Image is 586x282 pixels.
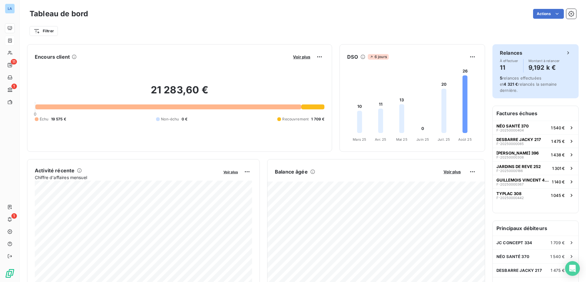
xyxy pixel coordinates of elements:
[282,116,309,122] span: Recouvrement
[552,179,565,184] span: 1 140 €
[30,8,88,19] h3: Tableau de bord
[493,221,578,236] h6: Principaux débiteurs
[493,188,578,202] button: TYPLAC 308F-202500004421 045 €
[496,155,524,159] span: F-20250000308
[496,151,539,155] span: [PERSON_NAME] 396
[528,59,560,63] span: Montant à relancer
[5,268,15,278] img: Logo LeanPay
[496,128,524,132] span: F-20250000404
[5,60,14,70] a: 11
[51,116,66,122] span: 19 575 €
[34,112,36,116] span: 0
[493,148,578,161] button: [PERSON_NAME] 396F-202500003081 438 €
[444,169,461,174] span: Voir plus
[496,182,524,186] span: F-20250000367
[552,166,565,171] span: 1 301 €
[528,63,560,72] h4: 9,192 k €
[35,53,70,61] h6: Encours client
[458,137,472,142] tspan: Août 25
[493,106,578,121] h6: Factures échues
[182,116,187,122] span: 0 €
[496,123,529,128] span: NÉO SANTÉ 370
[396,137,407,142] tspan: Mai 25
[550,254,565,259] span: 1 540 €
[438,137,450,142] tspan: Juil. 25
[493,134,578,148] button: DESBARRE JACKY 217F-202500000851 475 €
[533,9,564,19] button: Actions
[496,164,541,169] span: JARDINS DE REVE 252
[11,84,17,89] span: 1
[496,196,524,200] span: F-20250000442
[291,54,312,60] button: Voir plus
[223,170,238,174] span: Voir plus
[5,85,14,95] a: 1
[35,167,74,174] h6: Activité récente
[496,178,549,182] span: GUILLEMOIS VINCENT 463
[496,137,541,142] span: DESBARRE JACKY 217
[551,240,565,245] span: 1 709 €
[551,268,565,273] span: 1 475 €
[504,82,518,87] span: 4 321 €
[500,49,522,57] h6: Relances
[375,137,387,142] tspan: Avr. 25
[496,142,524,146] span: F-20250000085
[40,116,49,122] span: Échu
[551,193,565,198] span: 1 045 €
[5,4,15,14] div: LA
[496,169,523,173] span: F-20250000186
[500,63,518,72] h4: 11
[222,169,240,174] button: Voir plus
[565,261,580,276] div: Open Intercom Messenger
[551,139,565,144] span: 1 475 €
[500,76,502,80] span: 5
[496,191,521,196] span: TYPLAC 308
[500,76,557,93] span: relances effectuées et relancés la semaine dernière.
[493,121,578,134] button: NÉO SANTÉ 370F-202500004041 540 €
[35,174,219,181] span: Chiffre d'affaires mensuel
[500,59,518,63] span: À effectuer
[11,213,17,219] span: 1
[11,59,17,65] span: 11
[35,84,324,102] h2: 21 283,60 €
[551,125,565,130] span: 1 540 €
[496,268,542,273] span: DESBARRE JACKY 217
[493,161,578,175] button: JARDINS DE REVE 252F-202500001861 301 €
[368,54,389,60] span: 6 jours
[417,137,429,142] tspan: Juin 25
[493,175,578,188] button: GUILLEMOIS VINCENT 463F-202500003671 140 €
[275,168,308,175] h6: Balance âgée
[496,254,529,259] span: NÉO SANTÉ 370
[293,54,310,59] span: Voir plus
[442,169,463,174] button: Voir plus
[347,53,358,61] h6: DSO
[496,240,532,245] span: JC CONCEPT 334
[161,116,179,122] span: Non-échu
[551,152,565,157] span: 1 438 €
[311,116,324,122] span: 1 709 €
[30,26,58,36] button: Filtrer
[353,137,367,142] tspan: Mars 25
